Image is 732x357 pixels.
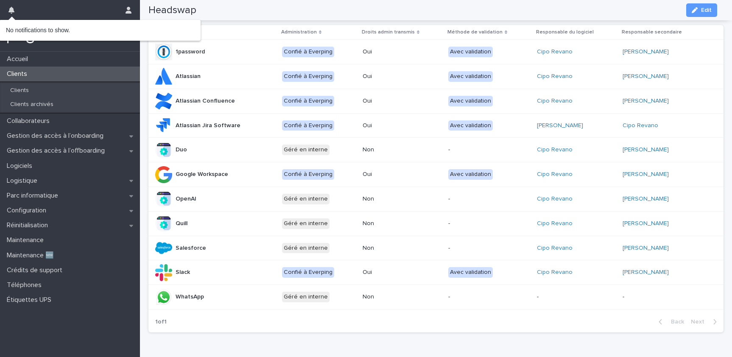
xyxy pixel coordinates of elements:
p: Crédits de support [3,266,69,274]
p: Maintenance 🆕 [3,251,61,259]
p: Slack [176,269,190,276]
p: Gestion des accès à l’onboarding [3,132,110,140]
p: Collaborateurs [3,117,56,125]
p: Téléphones [3,281,48,289]
div: Avec validation [448,96,493,106]
div: Géré en interne [282,243,330,254]
p: - [623,293,693,301]
a: Cipo Revano [537,195,573,203]
p: Non [363,195,433,203]
p: Oui [363,73,433,80]
p: Responsable du logiciel [536,28,594,37]
a: [PERSON_NAME] [623,195,669,203]
span: Edit [701,7,712,13]
p: Méthode de validation [447,28,503,37]
a: [PERSON_NAME] [623,269,669,276]
div: Géré en interne [282,145,330,155]
p: Atlassian Confluence [176,98,235,105]
p: Logiciels [3,162,39,170]
div: Confié à Everping [282,71,334,82]
p: Droits admin transmis [362,28,415,37]
p: Non [363,293,433,301]
p: Oui [363,98,433,105]
div: Avec validation [448,169,493,180]
p: Oui [363,269,433,276]
tr: WhatsAppGéré en interneNon--- [148,285,724,310]
div: Avec validation [448,120,493,131]
a: [PERSON_NAME] [623,220,669,227]
div: Géré en interne [282,218,330,229]
h2: Headswap [148,4,196,17]
div: Confié à Everping [282,120,334,131]
p: Configuration [3,206,53,215]
div: Avec validation [448,71,493,82]
a: [PERSON_NAME] [623,98,669,105]
p: Atlassian [176,73,201,80]
p: Accueil [3,55,35,63]
p: - [448,220,519,227]
tr: QuillGéré en interneNon-Cipo Revano [PERSON_NAME] [148,211,724,236]
a: Cipo Revano [537,269,573,276]
div: Confié à Everping [282,96,334,106]
button: Edit [686,3,717,17]
p: Non [363,146,433,153]
p: Clients [3,87,36,94]
tr: Atlassian ConfluenceConfié à EverpingOuiAvec validationCipo Revano [PERSON_NAME] [148,89,724,113]
p: Oui [363,171,433,178]
p: 1password [176,48,205,56]
p: Oui [363,122,433,129]
tr: AtlassianConfié à EverpingOuiAvec validationCipo Revano [PERSON_NAME] [148,64,724,89]
a: Cipo Revano [537,171,573,178]
p: OpenAI [176,195,196,203]
div: Avec validation [448,47,493,57]
tr: OpenAIGéré en interneNon-Cipo Revano [PERSON_NAME] [148,187,724,211]
div: Géré en interne [282,292,330,302]
tr: DuoGéré en interneNon-Cipo Revano [PERSON_NAME] [148,138,724,162]
a: [PERSON_NAME] [623,73,669,80]
span: Next [691,319,710,325]
p: Gestion des accès à l’offboarding [3,147,112,155]
a: [PERSON_NAME] [623,48,669,56]
p: - [537,293,608,301]
p: Étiquettes UPS [3,296,58,304]
p: Administration [281,28,317,37]
a: [PERSON_NAME] [623,245,669,252]
div: Géré en interne [282,194,330,204]
tr: SlackConfié à EverpingOuiAvec validationCipo Revano [PERSON_NAME] [148,260,724,285]
p: Oui [363,48,433,56]
a: Cipo Revano [537,245,573,252]
p: 1 of 1 [148,312,173,332]
p: Clients archivés [3,101,60,108]
div: Avec validation [448,267,493,278]
p: Non [363,220,433,227]
a: Cipo Revano [537,220,573,227]
p: Logistique [3,177,44,185]
tr: 1passwordConfié à EverpingOuiAvec validationCipo Revano [PERSON_NAME] [148,40,724,64]
p: Réinitialisation [3,221,55,229]
p: - [448,293,519,301]
div: Confié à Everping [282,169,334,180]
div: Confié à Everping [282,47,334,57]
button: Next [687,318,724,326]
p: Atlassian Jira Software [176,122,240,129]
a: Cipo Revano [537,98,573,105]
p: Parc informatique [3,192,65,200]
a: [PERSON_NAME] [537,122,583,129]
tr: Google WorkspaceConfié à EverpingOuiAvec validationCipo Revano [PERSON_NAME] [148,162,724,187]
p: Duo [176,146,187,153]
p: Salesforce [176,245,206,252]
a: Cipo Revano [537,48,573,56]
p: WhatsApp [176,293,204,301]
p: - [448,245,519,252]
a: Cipo Revano [537,146,573,153]
p: Maintenance [3,236,50,244]
p: No notifications to show. [6,27,194,34]
a: [PERSON_NAME] [623,146,669,153]
p: Responsable secondaire [622,28,682,37]
p: Quill [176,220,187,227]
tr: SalesforceGéré en interneNon-Cipo Revano [PERSON_NAME] [148,236,724,260]
p: Non [363,245,433,252]
a: Cipo Revano [537,73,573,80]
p: - [448,146,519,153]
button: Back [652,318,687,326]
